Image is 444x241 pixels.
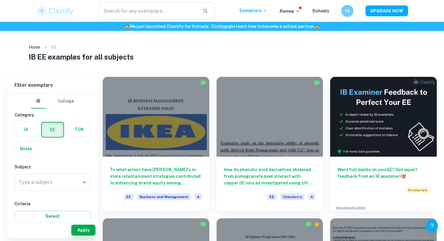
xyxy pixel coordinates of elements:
span: A [308,194,316,200]
button: EE [42,122,63,137]
button: Select [14,211,91,222]
span: 🏫 [124,24,130,29]
img: Thumbnail [330,77,437,157]
h6: Subject [14,164,91,170]
button: Open [80,178,88,187]
h6: We just launched Clastify for Schools. Click to learn how to become a school partner. [1,23,443,30]
button: TOK [68,122,90,137]
div: Premium [314,221,320,227]
button: Apply [71,225,95,236]
h6: Want full marks on your EE ? Get expert feedback from an IB examiner! [337,166,430,180]
a: To what extent have [PERSON_NAME]'s in-store retailtainment strategies contributed to enhancing b... [103,77,209,211]
a: How do phenolic acid derivatives obtained from pomegranate peel interact with copper (II) ions as... [217,77,323,211]
button: YA [341,5,353,17]
button: IB [31,94,46,109]
button: College [58,94,74,109]
img: Clastify logo [36,5,74,17]
button: Notes [15,142,37,156]
input: Search for any exemplars... [99,2,198,19]
span: 🏫 [315,24,320,29]
img: Marked [200,80,206,86]
img: Marked [314,80,320,86]
h1: IB EE examples for all subjects [29,51,415,62]
a: Advertise with Clastify [336,206,365,210]
span: EE [267,194,277,200]
h6: Criteria [14,200,91,207]
span: Chemistry [280,194,304,200]
h6: To what extent have [PERSON_NAME]'s in-store retailtainment strategies contributed to enhancing b... [110,166,202,186]
span: A [195,194,202,200]
button: IA [15,122,37,137]
img: Marked [200,221,206,227]
a: Schools [312,8,329,13]
a: Home [29,43,40,51]
button: UPGRADE NOW [365,5,408,16]
p: Review [280,8,300,15]
img: Marked [305,221,311,227]
h6: How do phenolic acid derivatives obtained from pomegranate peel interact with copper (II) ions as... [224,166,316,186]
span: Promoted [406,187,430,194]
div: Filter type choice [31,94,74,109]
a: Want full marks on yourEE? Get expert feedback from an IB examiner!PromotedAdvertise with Clastify [330,77,437,211]
p: Exemplars [240,7,268,14]
span: 🎯 [401,174,406,179]
span: Business and Management [137,194,191,200]
h6: Filter exemplars [7,77,98,94]
h6: YA [344,8,351,14]
span: EE [124,194,134,200]
a: here [221,24,231,29]
p: EE [51,44,56,50]
button: Help and Feedback [426,220,438,232]
h6: Category [14,112,91,118]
